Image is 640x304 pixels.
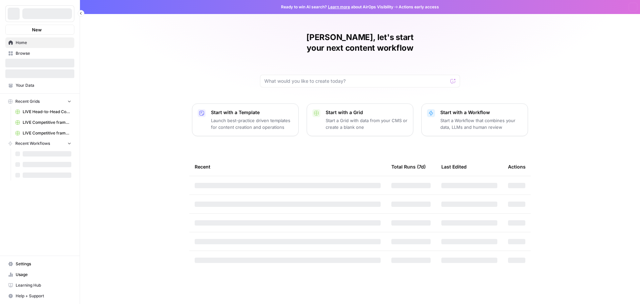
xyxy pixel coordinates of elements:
[32,26,42,33] span: New
[440,109,522,116] p: Start with a Workflow
[5,96,74,106] button: Recent Grids
[16,293,71,299] span: Help + Support
[16,82,71,88] span: Your Data
[23,109,71,115] span: LIVE Head-to-Head Comparison Writer Grid
[260,32,460,53] h1: [PERSON_NAME], let's start your next content workflow
[5,48,74,59] a: Browse
[16,50,71,56] span: Browse
[211,117,293,130] p: Launch best-practice driven templates for content creation and operations
[5,37,74,48] a: Home
[16,40,71,46] span: Home
[5,291,74,301] button: Help + Support
[5,80,74,91] a: Your Data
[281,4,393,10] span: Ready to win AI search? about AirOps Visibility
[192,103,299,136] button: Start with a TemplateLaunch best-practice driven templates for content creation and operations
[508,158,526,176] div: Actions
[12,106,74,117] a: LIVE Head-to-Head Comparison Writer Grid
[211,109,293,116] p: Start with a Template
[12,128,74,138] a: LIVE Competitive framed blog writer v7 Grid
[307,103,413,136] button: Start with a GridStart a Grid with data from your CMS or create a blank one
[421,103,528,136] button: Start with a WorkflowStart a Workflow that combines your data, LLMs and human review
[264,78,448,84] input: What would you like to create today?
[23,130,71,136] span: LIVE Competitive framed blog writer v7 Grid
[326,109,408,116] p: Start with a Grid
[12,117,74,128] a: LIVE Competitive framed blog writer v6 Grid (1)
[195,158,381,176] div: Recent
[16,261,71,267] span: Settings
[15,140,50,146] span: Recent Workflows
[328,4,350,9] a: Learn more
[16,282,71,288] span: Learning Hub
[441,158,467,176] div: Last Edited
[5,138,74,148] button: Recent Workflows
[440,117,522,130] p: Start a Workflow that combines your data, LLMs and human review
[5,280,74,291] a: Learning Hub
[16,272,71,278] span: Usage
[5,25,74,35] button: New
[391,158,426,176] div: Total Runs (7d)
[5,269,74,280] a: Usage
[399,4,439,10] span: Actions early access
[5,259,74,269] a: Settings
[326,117,408,130] p: Start a Grid with data from your CMS or create a blank one
[23,119,71,125] span: LIVE Competitive framed blog writer v6 Grid (1)
[15,98,40,104] span: Recent Grids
